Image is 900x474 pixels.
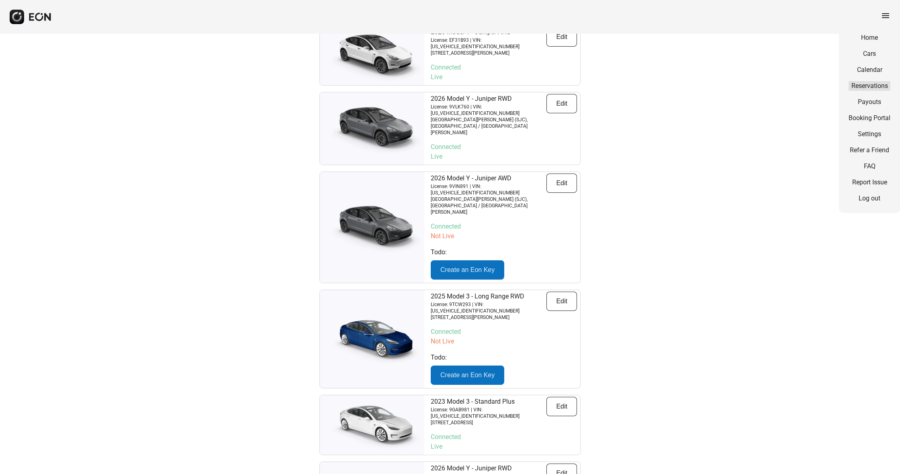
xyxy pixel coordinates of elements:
p: Todo: [431,247,577,257]
p: Connected [431,432,577,442]
p: 2026 Model Y - Juniper RWD [431,94,546,104]
p: Connected [431,142,577,152]
p: Live [431,152,577,161]
button: Edit [546,94,577,113]
p: Connected [431,327,577,337]
p: Live [431,72,577,82]
a: Settings [849,129,890,139]
a: Refer a Friend [849,145,890,155]
a: Cars [849,49,890,59]
a: Log out [849,194,890,203]
a: Booking Portal [849,113,890,123]
img: car [320,102,424,155]
span: menu [881,11,890,20]
a: FAQ [849,161,890,171]
p: Not Live [431,231,577,241]
p: 2026 Model Y - Juniper RWD [431,464,546,473]
img: car [320,399,424,451]
img: car [320,29,424,82]
button: Edit [546,397,577,416]
p: 2023 Model 3 - Standard Plus [431,397,546,407]
p: [STREET_ADDRESS][PERSON_NAME] [431,314,546,321]
p: [STREET_ADDRESS] [431,419,546,426]
p: License: 9GAB981 | VIN: [US_VEHICLE_IDENTIFICATION_NUMBER] [431,407,546,419]
p: Connected [431,222,577,231]
p: License: 9TCW293 | VIN: [US_VEHICLE_IDENTIFICATION_NUMBER] [431,301,546,314]
p: Todo: [431,353,577,362]
p: Not Live [431,337,577,346]
button: Create an Eon Key [431,260,504,280]
button: Create an Eon Key [431,366,504,385]
a: Calendar [849,65,890,75]
img: car [320,313,424,365]
p: [GEOGRAPHIC_DATA][PERSON_NAME] (SJC), [GEOGRAPHIC_DATA] / [GEOGRAPHIC_DATA][PERSON_NAME] [431,196,546,215]
p: 2026 Model Y - Juniper AWD [431,174,546,183]
p: License: 9VLK760 | VIN: [US_VEHICLE_IDENTIFICATION_NUMBER] [431,104,546,116]
p: [STREET_ADDRESS][PERSON_NAME] [431,50,546,56]
a: Home [849,33,890,43]
a: Reservations [849,81,890,91]
button: Edit [546,27,577,47]
a: Report Issue [849,178,890,187]
p: Live [431,442,577,452]
p: License: EF31B93 | VIN: [US_VEHICLE_IDENTIFICATION_NUMBER] [431,37,546,50]
a: Payouts [849,97,890,107]
p: [GEOGRAPHIC_DATA][PERSON_NAME] (SJC), [GEOGRAPHIC_DATA] / [GEOGRAPHIC_DATA][PERSON_NAME] [431,116,546,136]
p: 2025 Model 3 - Long Range RWD [431,292,546,301]
p: License: 9VIN891 | VIN: [US_VEHICLE_IDENTIFICATION_NUMBER] [431,183,546,196]
p: Connected [431,63,577,72]
img: car [320,201,424,253]
button: Edit [546,292,577,311]
button: Edit [546,174,577,193]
